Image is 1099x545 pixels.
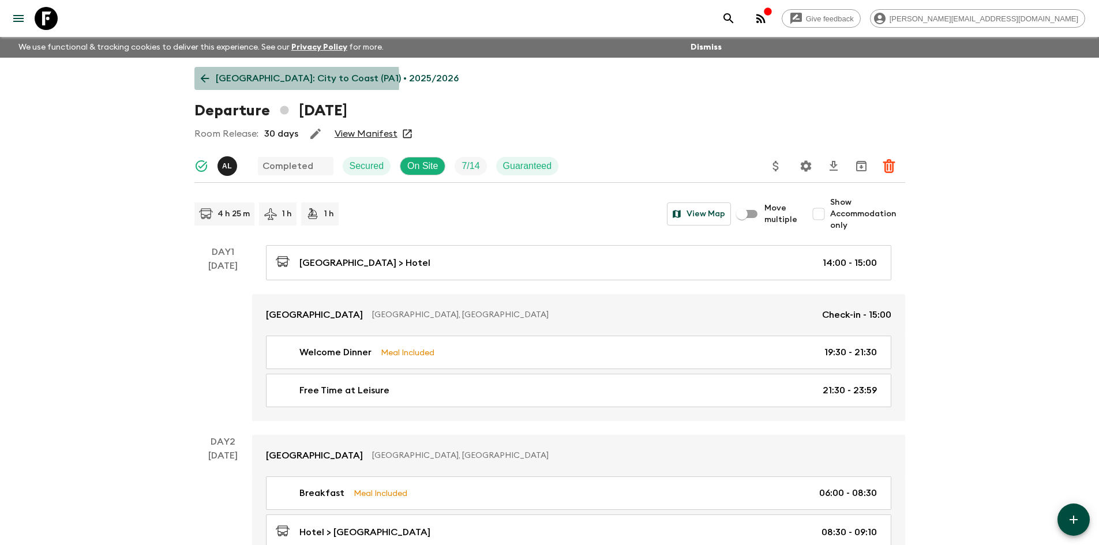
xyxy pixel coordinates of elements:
button: Settings [794,155,817,178]
p: 7 / 14 [462,159,479,173]
div: Secured [343,157,391,175]
a: [GEOGRAPHIC_DATA][GEOGRAPHIC_DATA], [GEOGRAPHIC_DATA]Check-in - 15:00 [252,294,905,336]
p: Completed [262,159,313,173]
button: Dismiss [688,39,725,55]
p: [GEOGRAPHIC_DATA] [266,449,363,463]
p: Welcome Dinner [299,345,372,359]
span: Abdiel Luis [217,160,239,169]
p: Meal Included [354,487,407,499]
p: 21:30 - 23:59 [823,384,877,397]
p: 14:00 - 15:00 [823,256,877,270]
button: menu [7,7,30,30]
div: [PERSON_NAME][EMAIL_ADDRESS][DOMAIN_NAME] [870,9,1085,28]
a: Welcome DinnerMeal Included19:30 - 21:30 [266,336,891,369]
a: [GEOGRAPHIC_DATA] > Hotel14:00 - 15:00 [266,245,891,280]
p: We use functional & tracking cookies to deliver this experience. See our for more. [14,37,388,58]
p: Breakfast [299,486,344,500]
p: Hotel > [GEOGRAPHIC_DATA] [299,525,430,539]
span: Show Accommodation only [830,197,905,231]
p: On Site [407,159,438,173]
button: View Map [667,202,731,225]
button: Download CSV [822,155,845,178]
p: Free Time at Leisure [299,384,389,397]
p: 1 h [324,208,334,220]
p: 08:30 - 09:10 [822,525,877,539]
span: Give feedback [800,14,860,23]
p: [GEOGRAPHIC_DATA]: City to Coast (PA1) • 2025/2026 [216,72,459,85]
p: Room Release: [194,127,258,141]
a: View Manifest [335,128,397,140]
p: 4 h 25 m [217,208,250,220]
a: Privacy Policy [291,43,347,51]
p: Check-in - 15:00 [822,308,891,322]
p: 30 days [264,127,298,141]
p: [GEOGRAPHIC_DATA] [266,308,363,322]
a: [GEOGRAPHIC_DATA]: City to Coast (PA1) • 2025/2026 [194,67,465,90]
p: Day 1 [194,245,252,259]
span: [PERSON_NAME][EMAIL_ADDRESS][DOMAIN_NAME] [883,14,1085,23]
a: Give feedback [782,9,861,28]
button: Update Price, Early Bird Discount and Costs [764,155,787,178]
p: 1 h [282,208,292,220]
button: Delete [877,155,901,178]
p: [GEOGRAPHIC_DATA] > Hotel [299,256,430,270]
p: 06:00 - 08:30 [819,486,877,500]
div: [DATE] [208,259,238,421]
div: On Site [400,157,445,175]
p: Meal Included [381,346,434,359]
svg: Synced Successfully [194,159,208,173]
p: [GEOGRAPHIC_DATA], [GEOGRAPHIC_DATA] [372,450,882,461]
p: Secured [350,159,384,173]
button: search adventures [717,7,740,30]
div: Trip Fill [455,157,486,175]
p: 19:30 - 21:30 [824,345,877,359]
span: Move multiple [764,202,798,225]
h1: Departure [DATE] [194,99,347,122]
a: BreakfastMeal Included06:00 - 08:30 [266,476,891,510]
a: [GEOGRAPHIC_DATA][GEOGRAPHIC_DATA], [GEOGRAPHIC_DATA] [252,435,905,476]
p: Day 2 [194,435,252,449]
p: [GEOGRAPHIC_DATA], [GEOGRAPHIC_DATA] [372,309,813,321]
p: Guaranteed [503,159,552,173]
button: Archive (Completed, Cancelled or Unsynced Departures only) [850,155,873,178]
a: Free Time at Leisure21:30 - 23:59 [266,374,891,407]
